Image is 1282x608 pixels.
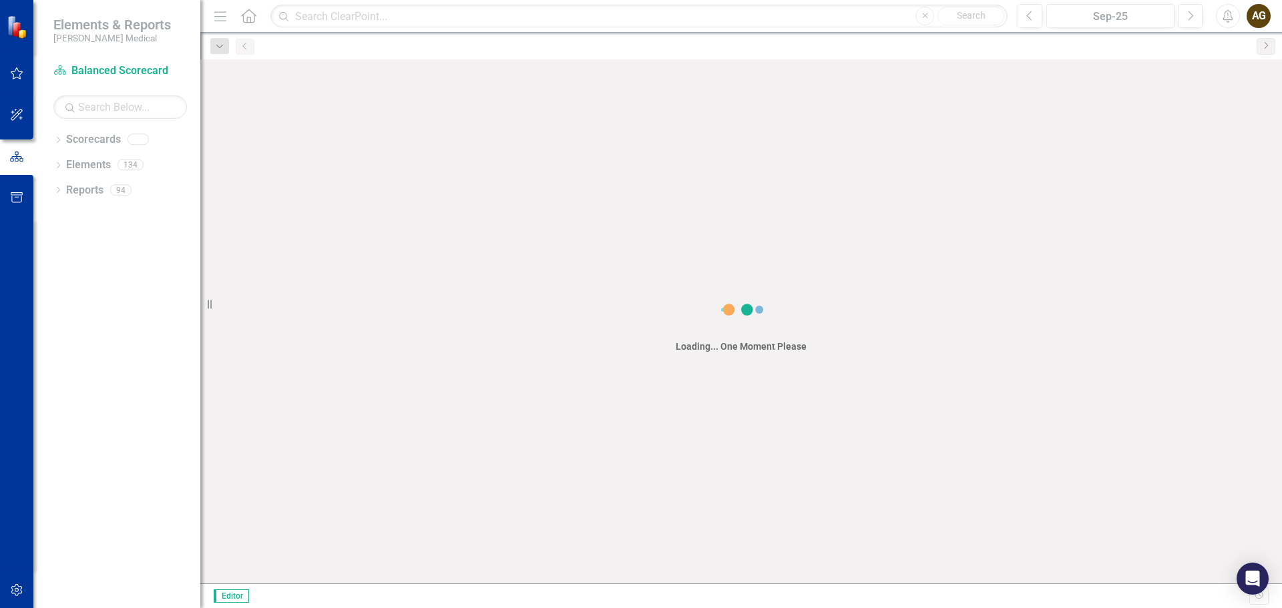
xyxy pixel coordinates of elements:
button: Search [937,7,1004,25]
div: Open Intercom Messenger [1237,563,1269,595]
div: 94 [110,184,132,196]
a: Scorecards [66,132,121,147]
a: Elements [66,158,111,173]
button: AG [1247,4,1271,28]
span: Elements & Reports [53,17,171,33]
a: Balanced Scorecard [53,63,187,79]
div: Loading... One Moment Please [676,340,807,353]
img: ClearPoint Strategy [7,15,30,39]
input: Search ClearPoint... [270,5,1008,28]
span: Editor [214,589,249,603]
button: Sep-25 [1046,4,1174,28]
span: Search [957,10,986,21]
input: Search Below... [53,95,187,119]
small: [PERSON_NAME] Medical [53,33,171,43]
div: 134 [118,160,144,171]
a: Reports [66,183,103,198]
div: Sep-25 [1051,9,1170,25]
